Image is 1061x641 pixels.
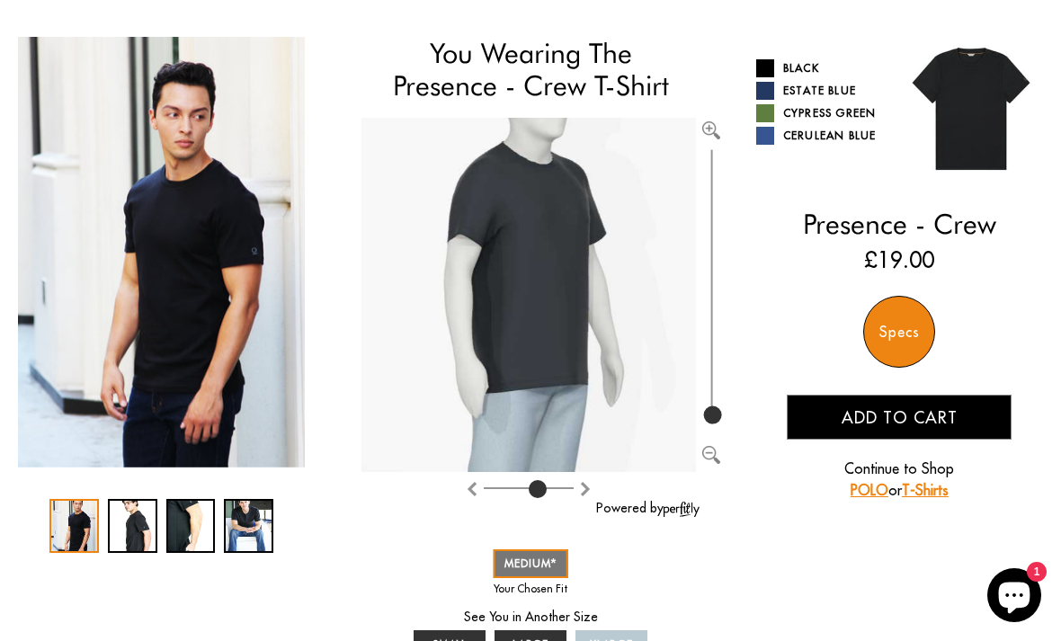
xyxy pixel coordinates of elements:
inbox-online-store-chat: Shopify online store chat [982,568,1047,627]
div: Specs [863,296,935,368]
h2: Presence - Crew [756,208,1043,240]
button: Zoom out [702,443,720,461]
h1: You Wearing The Presence - Crew T-Shirt [361,37,700,102]
img: IMG_2234_copy_1024x1024_2x_efb7d93c-8b3c-412c-9950-2577ffb1670b_340x.jpg [18,37,305,467]
div: 1 / 4 [49,499,99,553]
p: Continue to Shop or [787,458,1012,501]
div: 1 / 4 [18,37,305,467]
div: 2 / 4 [108,499,157,553]
span: Add to cart [842,407,958,428]
a: Black [756,59,887,77]
img: Zoom out [702,446,720,464]
img: perfitly-logo_73ae6c82-e2e3-4a36-81b1-9e913f6ac5a1.png [664,502,700,517]
img: Rotate clockwise [465,482,479,496]
img: Zoom in [702,121,720,139]
a: MEDIUM [494,549,568,578]
div: 3 / 4 [166,499,216,553]
button: Rotate clockwise [465,476,479,498]
img: Rotate counter clockwise [578,482,593,496]
div: 4 / 4 [224,499,273,553]
img: Brand%2fOtero%2f20002-v2-R%2f56%2f7-M%2fAv%2f29df0c06-7dea-11ea-9f6a-0e35f21fd8c2%2fBlack%2f1%2ff... [361,118,696,472]
button: Zoom in [702,118,720,136]
a: POLO [851,481,888,499]
button: Rotate counter clockwise [578,476,593,498]
a: Cerulean Blue [756,127,887,145]
img: 014.jpg [899,37,1043,181]
img: Copy_of_20002-01_Side_1024x1024_2x_6df090e6-e5e7-40aa-80d7-51d579b0ccb8_340x.jpg [305,37,592,467]
a: Estate Blue [756,82,887,100]
span: MEDIUM [504,556,557,570]
ins: £19.00 [864,244,934,276]
a: Cypress Green [756,104,887,122]
a: T-Shirts [902,481,949,499]
button: Add to cart [787,395,1012,440]
div: 2 / 4 [305,37,592,467]
a: Powered by [596,500,700,516]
